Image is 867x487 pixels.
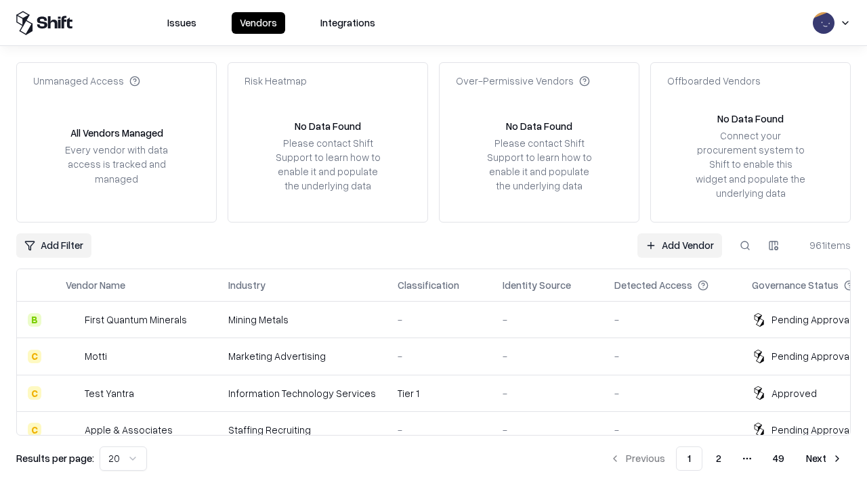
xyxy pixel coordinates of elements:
div: Marketing Advertising [228,349,376,363]
div: - [398,349,481,363]
div: - [503,349,593,363]
div: Tier 1 [398,386,481,400]
button: Next [798,446,851,471]
button: Vendors [232,12,285,34]
button: Add Filter [16,233,91,258]
div: Apple & Associates [85,423,173,437]
div: No Data Found [295,119,361,133]
div: - [614,349,730,363]
p: Results per page: [16,451,94,465]
button: 49 [762,446,795,471]
div: Detected Access [614,278,692,292]
div: Over-Permissive Vendors [456,74,590,88]
div: - [503,312,593,327]
button: 1 [676,446,702,471]
img: Apple & Associates [66,423,79,436]
div: B [28,313,41,327]
div: Classification [398,278,459,292]
div: Please contact Shift Support to learn how to enable it and populate the underlying data [272,136,384,193]
div: 961 items [797,238,851,252]
div: C [28,386,41,400]
div: Please contact Shift Support to learn how to enable it and populate the underlying data [483,136,595,193]
div: - [614,386,730,400]
div: Pending Approval [771,423,851,437]
div: Staffing Recruiting [228,423,376,437]
div: - [503,386,593,400]
div: Identity Source [503,278,571,292]
div: Mining Metals [228,312,376,327]
div: No Data Found [717,112,784,126]
div: All Vendors Managed [70,126,163,140]
div: Every vendor with data access is tracked and managed [60,143,173,185]
img: Test Yantra [66,386,79,400]
div: Governance Status [752,278,839,292]
div: Information Technology Services [228,386,376,400]
div: - [398,423,481,437]
img: Motti [66,350,79,363]
div: - [503,423,593,437]
div: Pending Approval [771,312,851,327]
div: First Quantum Minerals [85,312,187,327]
div: Industry [228,278,266,292]
div: C [28,423,41,436]
div: No Data Found [506,119,572,133]
div: - [398,312,481,327]
a: Add Vendor [637,233,722,258]
img: First Quantum Minerals [66,313,79,327]
div: Test Yantra [85,386,134,400]
div: Motti [85,349,107,363]
div: Connect your procurement system to Shift to enable this widget and populate the underlying data [694,129,807,200]
div: Pending Approval [771,349,851,363]
div: C [28,350,41,363]
div: - [614,423,730,437]
nav: pagination [601,446,851,471]
div: Risk Heatmap [245,74,307,88]
button: 2 [705,446,732,471]
div: Unmanaged Access [33,74,140,88]
div: - [614,312,730,327]
button: Issues [159,12,205,34]
div: Vendor Name [66,278,125,292]
div: Offboarded Vendors [667,74,761,88]
div: Approved [771,386,817,400]
button: Integrations [312,12,383,34]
